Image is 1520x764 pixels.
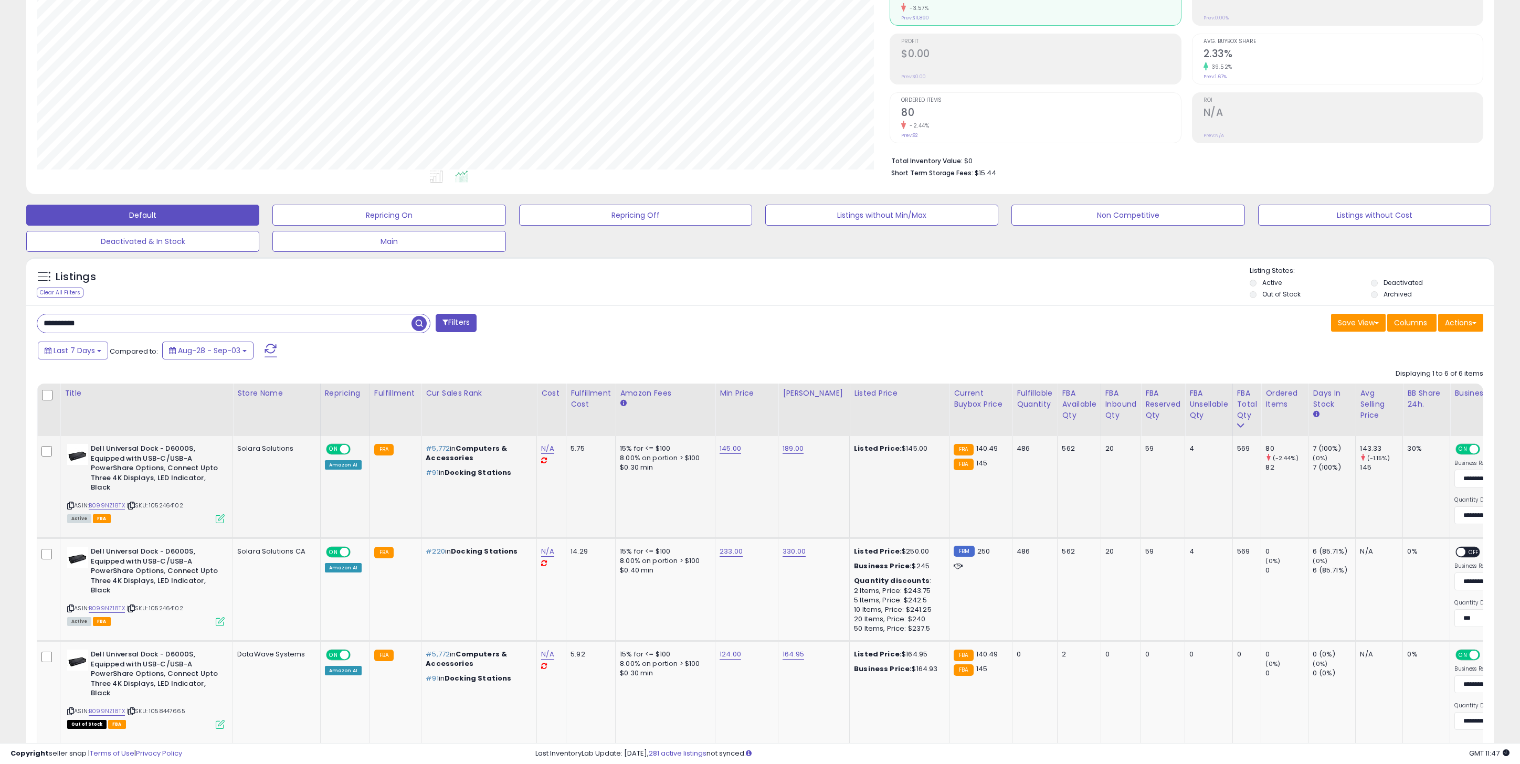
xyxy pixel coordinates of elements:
h5: Listings [56,270,96,284]
span: Aug-28 - Sep-03 [178,345,240,356]
span: 250 [977,546,990,556]
a: 164.95 [783,649,804,660]
a: B099NZ18TX [89,604,125,613]
span: $15.44 [975,168,996,178]
div: FBA Available Qty [1062,388,1096,421]
img: 31gA+oAxCzL._SL40_.jpg [67,547,88,568]
small: FBA [954,444,973,455]
div: ASIN: [67,547,225,624]
div: N/A [1360,547,1395,556]
div: 0 [1189,650,1225,659]
div: $0.30 min [620,668,707,678]
div: 80 [1265,444,1308,453]
div: 486 [1017,444,1049,453]
div: Min Price [720,388,774,399]
span: | SKU: 1052464102 [126,501,183,510]
span: #91 [426,468,438,477]
div: 30% [1407,444,1442,453]
label: Active [1262,278,1282,287]
span: Docking Stations [445,468,511,477]
a: B099NZ18TX [89,707,125,716]
div: 15% for <= $100 [620,547,707,556]
li: $0 [891,154,1475,166]
span: All listings currently available for purchase on Amazon [67,514,91,523]
small: (-2.44%) [1273,454,1299,462]
span: OFF [1466,548,1483,557]
span: Avg. Buybox Share [1204,39,1483,45]
div: 562 [1062,444,1092,453]
div: 0% [1407,547,1442,556]
div: $164.93 [854,664,941,674]
b: Dell Universal Dock - D6000S, Equipped with USB-C/USB-A PowerShare Options, Connect Upto Three 4K... [91,650,218,701]
span: Last 7 Days [54,345,95,356]
small: Days In Stock. [1313,410,1319,419]
div: $164.95 [854,650,941,659]
div: $245 [854,561,941,571]
div: 20 [1105,444,1133,453]
div: 8.00% on portion > $100 [620,453,707,463]
div: 0 [1145,650,1177,659]
small: FBA [374,547,394,558]
div: 0 (0%) [1313,650,1355,659]
label: Archived [1384,290,1412,299]
a: 281 active listings [649,748,706,758]
b: Listed Price: [854,649,902,659]
label: Deactivated [1384,278,1423,287]
a: 233.00 [720,546,743,557]
button: Deactivated & In Stock [26,231,259,252]
button: Last 7 Days [38,342,108,359]
button: Non Competitive [1011,205,1244,226]
div: 10 Items, Price: $241.25 [854,605,941,614]
b: Business Price: [854,561,912,571]
a: B099NZ18TX [89,501,125,510]
div: 4 [1189,547,1225,556]
b: Listed Price: [854,443,902,453]
span: 145 [976,458,987,468]
div: 0 [1237,650,1253,659]
a: 189.00 [783,443,804,454]
div: DataWave Systems [237,650,312,659]
label: Out of Stock [1262,290,1301,299]
div: $0.40 min [620,566,707,575]
div: seller snap | | [10,749,182,759]
div: ASIN: [67,650,225,727]
b: Total Inventory Value: [891,156,963,165]
button: Save View [1331,314,1386,332]
small: Prev: $0.00 [901,73,926,80]
div: Solara Solutions [237,444,312,453]
small: FBA [954,664,973,676]
div: FBA inbound Qty [1105,388,1137,421]
strong: Copyright [10,748,49,758]
small: FBA [374,444,394,455]
span: OFF [1479,651,1495,660]
button: Filters [436,314,477,332]
h2: $0.00 [901,48,1180,62]
div: Ordered Items [1265,388,1304,410]
span: 140.49 [976,649,998,659]
span: ROI [1204,98,1483,103]
a: 124.00 [720,649,741,660]
small: FBA [374,650,394,661]
div: Fulfillment [374,388,417,399]
div: Last InventoryLab Update: [DATE], not synced. [535,749,1510,759]
div: 8.00% on portion > $100 [620,659,707,668]
span: Docking Stations [451,546,518,556]
b: Listed Price: [854,546,902,556]
h2: N/A [1204,107,1483,121]
a: N/A [541,649,554,660]
div: FBA Total Qty [1237,388,1257,421]
div: 14.29 [571,547,607,556]
span: #5,772 [426,443,450,453]
small: (0%) [1313,660,1327,668]
div: Amazon AI [325,460,362,470]
div: 0 (0%) [1313,668,1355,678]
p: in [426,468,529,477]
p: in [426,650,529,668]
div: 15% for <= $100 [620,444,707,453]
span: ON [327,445,340,454]
span: 2025-09-12 11:47 GMT [1469,748,1510,758]
div: N/A [1360,650,1395,659]
div: 486 [1017,547,1049,556]
div: Amazon AI [325,666,362,675]
small: (0%) [1313,557,1327,565]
